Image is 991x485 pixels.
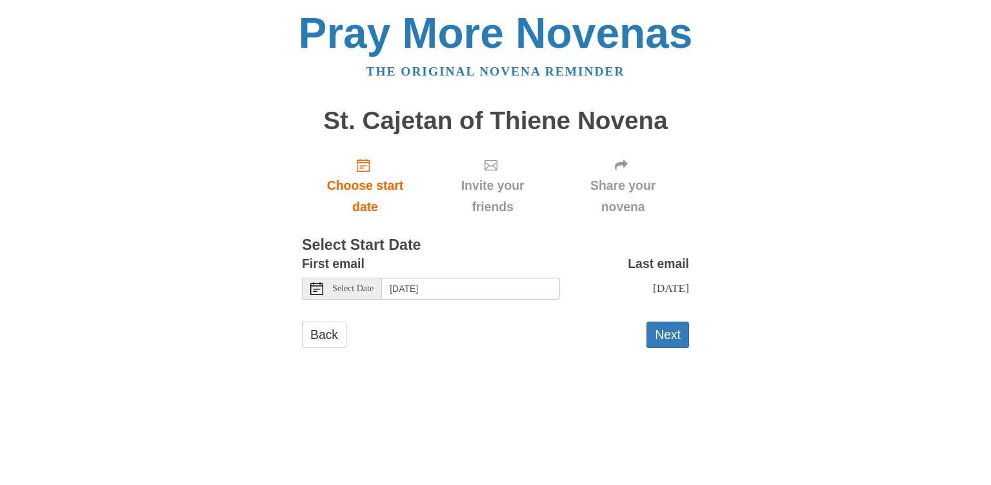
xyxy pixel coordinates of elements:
label: First email [302,253,365,274]
span: Invite your friends [441,175,544,218]
div: Click "Next" to confirm your start date first. [557,147,689,224]
button: Next [646,322,689,348]
span: Choose start date [315,175,415,218]
span: Share your novena [570,175,676,218]
span: [DATE] [653,282,689,294]
a: Back [302,322,346,348]
h1: St. Cajetan of Thiene Novena [302,107,689,135]
span: Select Date [332,284,374,293]
label: Last email [628,253,689,274]
a: The original novena reminder [366,65,625,78]
a: Choose start date [302,147,428,224]
a: Pray More Novenas [299,9,693,57]
h3: Select Start Date [302,237,689,254]
div: Click "Next" to confirm your start date first. [428,147,557,224]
